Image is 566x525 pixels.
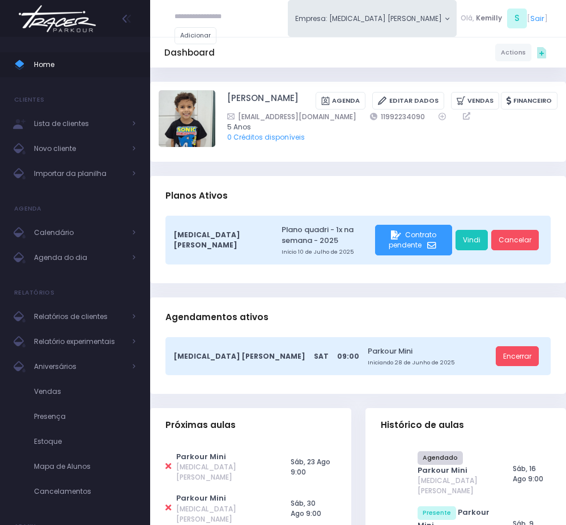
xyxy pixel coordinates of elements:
[451,92,499,110] a: Vendas
[176,451,226,462] a: Parkour Mini
[418,476,492,496] span: [MEDICAL_DATA] [PERSON_NAME]
[176,493,226,503] a: Parkour Mini
[165,179,228,212] h3: Planos Ativos
[227,132,305,142] a: 0 Créditos disponíveis
[507,9,527,28] span: S
[34,166,125,181] span: Importar da planilha
[418,451,463,465] span: Agendado
[14,198,42,220] h4: Agenda
[174,230,265,250] span: [MEDICAL_DATA] [PERSON_NAME]
[34,484,136,499] span: Cancelamentos
[165,301,269,334] h3: Agendamentos ativos
[476,13,502,23] span: Kemilly
[314,351,329,362] span: Sat
[34,250,125,265] span: Agenda do dia
[513,464,543,484] span: Sáb, 16 Ago 9:00
[175,27,216,44] a: Adicionar
[282,248,372,256] small: Início 10 de Julho de 2025
[164,48,215,58] h5: Dashboard
[316,92,365,110] a: Agenda
[496,346,539,367] a: Encerrar
[389,230,436,250] span: Contrato pendente
[34,141,125,156] span: Novo cliente
[14,282,54,304] h4: Relatórios
[176,462,270,482] span: [MEDICAL_DATA] [PERSON_NAME]
[372,92,444,110] a: Editar Dados
[34,459,136,474] span: Mapa de Alunos
[495,44,531,61] a: Actions
[368,359,492,367] small: Iniciando 28 de Junho de 2025
[227,122,544,132] span: 5 Anos
[491,230,539,250] a: Cancelar
[370,111,425,122] a: 11992234090
[34,116,125,131] span: Lista de clientes
[337,351,359,362] span: 09:00
[418,465,467,476] a: Parkour Mini
[34,57,136,72] span: Home
[34,384,136,399] span: Vendas
[456,230,488,250] a: Vindi
[14,89,44,111] h4: Clientes
[165,420,236,430] span: Próximas aulas
[34,225,125,240] span: Calendário
[282,224,372,246] a: Plano quadri - 1x na semana - 2025
[34,309,125,324] span: Relatórios de clientes
[418,506,456,520] span: Presente
[501,92,558,110] a: Financeiro
[174,351,305,362] span: [MEDICAL_DATA] [PERSON_NAME]
[461,13,474,23] span: Olá,
[176,504,270,524] span: [MEDICAL_DATA] [PERSON_NAME]
[381,420,464,430] span: Histórico de aulas
[457,7,552,30] div: [ ]
[291,457,330,477] span: Sáb, 23 Ago 9:00
[159,90,215,147] img: Pedro Pereira Tercarioli
[34,409,136,424] span: Presença
[34,334,125,349] span: Relatório experimentais
[34,434,136,449] span: Estoque
[291,498,321,518] span: Sáb, 30 Ago 9:00
[227,92,299,110] a: [PERSON_NAME]
[368,346,492,356] a: Parkour Mini
[530,13,544,24] a: Sair
[34,359,125,374] span: Aniversários
[227,111,356,122] a: [EMAIL_ADDRESS][DOMAIN_NAME]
